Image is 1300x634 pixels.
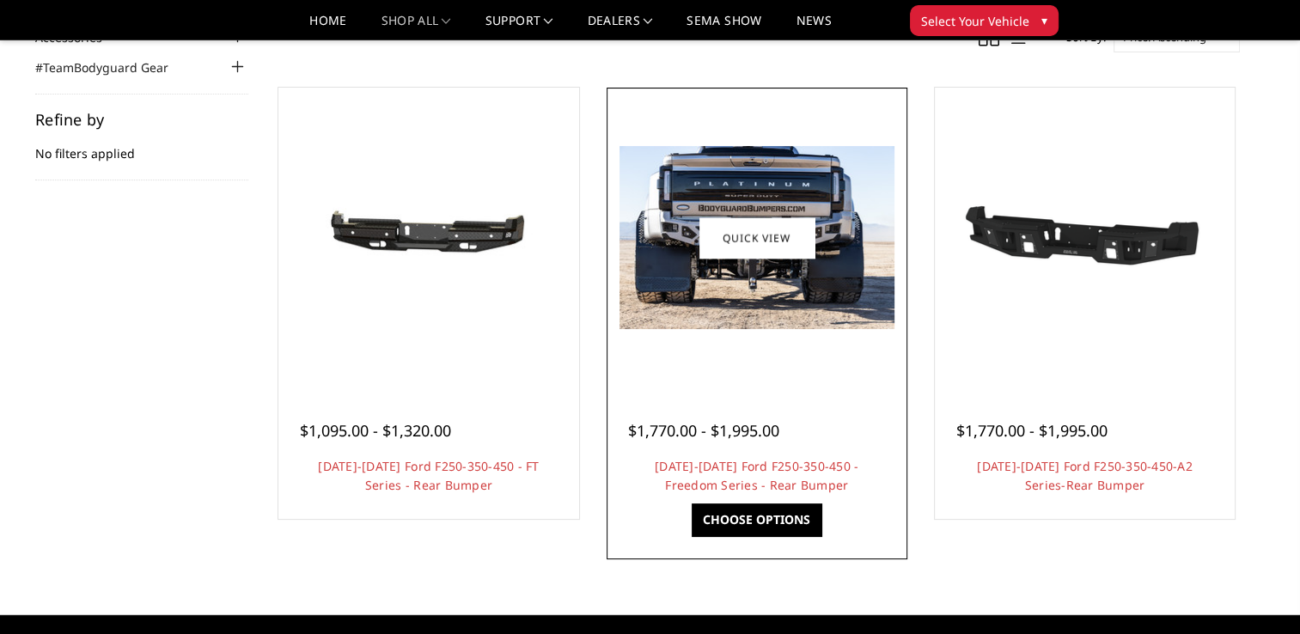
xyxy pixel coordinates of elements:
[628,420,779,441] span: $1,770.00 - $1,995.00
[1214,552,1300,634] iframe: Chat Widget
[318,458,539,493] a: [DATE]-[DATE] Ford F250-350-450 - FT Series - Rear Bumper
[485,15,553,40] a: Support
[35,112,248,127] h5: Refine by
[796,15,831,40] a: News
[699,217,815,258] a: Quick view
[381,15,451,40] a: shop all
[35,112,248,180] div: No filters applied
[588,15,653,40] a: Dealers
[655,458,858,493] a: [DATE]-[DATE] Ford F250-350-450 - Freedom Series - Rear Bumper
[611,92,903,384] a: 2023-2025 Ford F250-350-450 - Freedom Series - Rear Bumper 2023-2025 Ford F250-350-450 - Freedom ...
[977,458,1193,493] a: [DATE]-[DATE] Ford F250-350-450-A2 Series-Rear Bumper
[687,15,761,40] a: SEMA Show
[300,420,451,441] span: $1,095.00 - $1,320.00
[921,12,1029,30] span: Select Your Vehicle
[692,503,821,536] a: Choose Options
[35,58,190,76] a: #TeamBodyguard Gear
[283,92,575,384] a: 2023-2025 Ford F250-350-450 - FT Series - Rear Bumper
[619,146,894,329] img: 2023-2025 Ford F250-350-450 - Freedom Series - Rear Bumper
[291,173,566,303] img: 2023-2025 Ford F250-350-450 - FT Series - Rear Bumper
[947,161,1222,315] img: 2023-2025 Ford F250-350-450-A2 Series-Rear Bumper
[956,420,1108,441] span: $1,770.00 - $1,995.00
[1041,11,1047,29] span: ▾
[910,5,1059,36] button: Select Your Vehicle
[939,92,1231,384] a: 2023-2025 Ford F250-350-450-A2 Series-Rear Bumper 2023-2025 Ford F250-350-450-A2 Series-Rear Bumper
[309,15,346,40] a: Home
